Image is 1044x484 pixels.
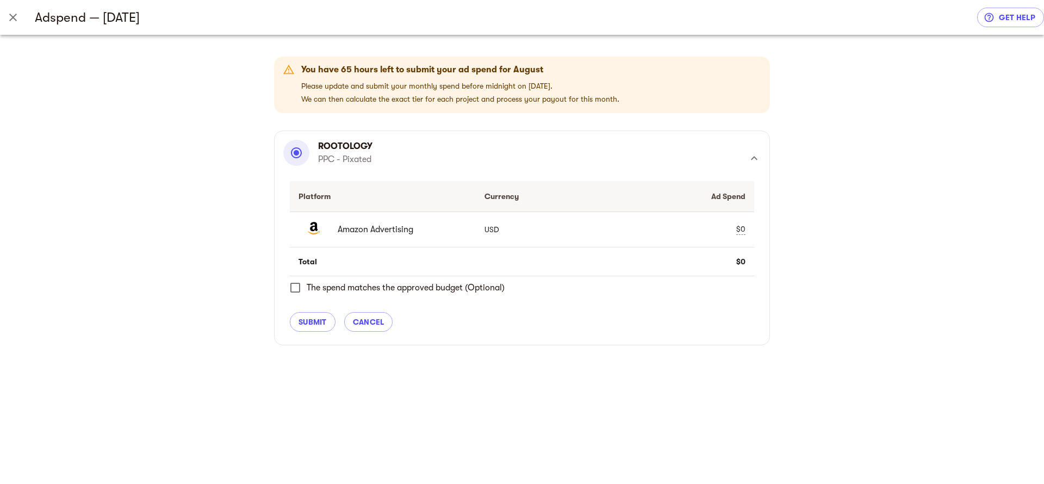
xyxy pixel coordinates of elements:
[290,247,476,276] td: Total
[35,9,977,26] h5: Adspend — [DATE]
[299,190,467,203] div: Platform
[318,153,372,166] p: PPC - Pixated
[283,140,761,177] div: RootologyPPC - Pixated
[353,315,384,328] span: cancel
[301,60,619,110] div: Please update and submit your monthly spend before midnight on [DATE]. We can then calculate the ...
[484,190,606,203] div: Currency
[624,190,745,203] div: Ad Spend
[977,8,1044,27] a: get help
[986,11,1035,24] span: get help
[338,223,458,236] span: Amazon Advertising
[299,315,327,328] span: submit
[476,212,615,247] td: USD
[318,140,372,153] p: Rootology
[290,312,335,332] button: submit
[301,63,619,76] div: You have 65 hours left to submit your ad spend for August
[736,224,745,235] div: $0
[307,281,505,294] span: The spend matches the approved budget (Optional)
[615,247,754,276] td: $0
[344,312,393,332] button: cancel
